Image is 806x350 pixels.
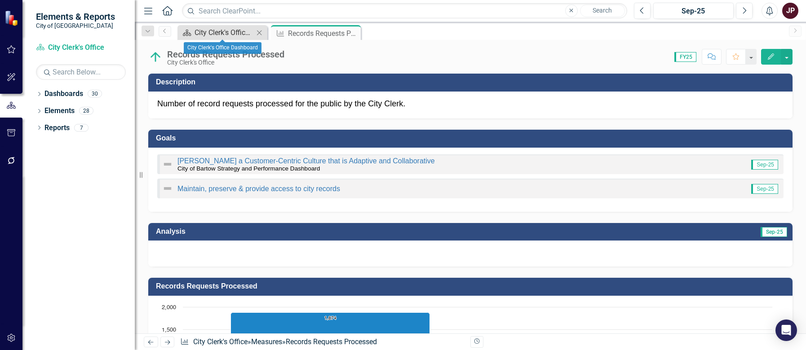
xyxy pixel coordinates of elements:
div: Records Requests Processed [288,28,359,39]
div: City Clerk's Office Dashboard [195,27,254,38]
img: Not Defined [162,159,173,170]
img: On Target [148,50,163,64]
span: Sep-25 [761,227,787,237]
div: Open Intercom Messenger [775,319,797,341]
text: 1,874 [324,316,337,320]
div: Records Requests Processed [286,337,377,346]
a: Reports [44,123,70,133]
input: Search Below... [36,64,126,80]
img: Not Defined [162,183,173,194]
text: 2,000 [162,305,176,311]
div: 28 [79,107,93,115]
button: Sep-25 [653,3,734,19]
span: Search [593,7,612,14]
a: City Clerk's Office Dashboard [180,27,254,38]
div: » » [180,337,464,347]
div: 7 [74,124,89,131]
a: [PERSON_NAME] a Customer-Centric Culture that is Adaptive and Collaborative [177,157,435,165]
button: JP [782,3,798,19]
h3: Description [156,78,788,86]
div: City Clerk's Office Dashboard [184,42,261,54]
text: 1,500 [162,327,176,333]
h3: Analysis [156,227,484,236]
a: Dashboards [44,89,83,99]
span: Sep-25 [751,184,778,194]
small: City of [GEOGRAPHIC_DATA] [36,22,115,29]
a: Maintain, preserve & provide access to city records [177,185,340,192]
div: City Clerk's Office [167,59,284,66]
a: Measures [251,337,282,346]
span: Number of record requests processed for the public by the City Clerk. [157,99,405,108]
div: Sep-25 [656,6,731,17]
div: 30 [88,90,102,98]
span: Sep-25 [751,160,778,170]
div: Records Requests Processed [167,49,284,59]
span: FY25 [674,52,696,62]
img: ClearPoint Strategy [4,10,20,26]
span: Elements & Reports [36,11,115,22]
h3: Records Requests Processed [156,282,788,290]
a: Elements [44,106,75,116]
input: Search ClearPoint... [182,3,627,19]
a: City Clerk's Office [193,337,248,346]
small: City of Bartow Strategy and Performance Dashboard [177,165,320,172]
h3: Goals [156,134,788,142]
button: Search [580,4,625,17]
a: City Clerk's Office [36,43,126,53]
